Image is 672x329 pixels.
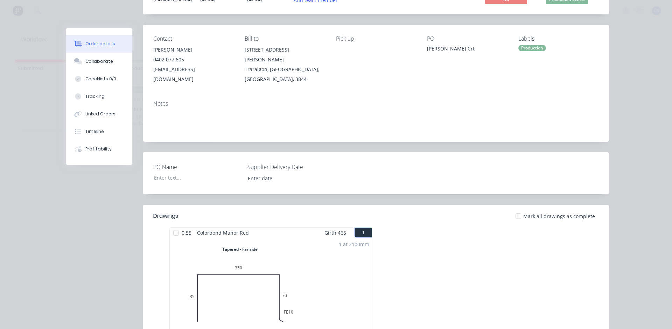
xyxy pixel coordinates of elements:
div: Pick up [336,35,416,42]
div: Tracking [85,93,105,100]
span: 0.55 [179,228,194,238]
div: 0402 077 605 [153,55,233,65]
div: Traralgon, [GEOGRAPHIC_DATA], [GEOGRAPHIC_DATA], 3844 [245,65,325,84]
div: Collaborate [85,58,113,65]
button: Collaborate [66,53,132,70]
div: Timeline [85,128,104,135]
div: Contact [153,35,233,42]
button: Profitability [66,140,132,158]
button: Tracking [66,88,132,105]
button: Checklists 0/0 [66,70,132,88]
button: 1 [355,228,372,237]
span: Colorbond Manor Red [194,228,252,238]
div: Linked Orders [85,111,115,117]
div: Drawings [153,212,178,220]
div: [PERSON_NAME]0402 077 605[EMAIL_ADDRESS][DOMAIN_NAME] [153,45,233,84]
div: Profitability [85,146,112,152]
span: Girth 465 [324,228,346,238]
div: [STREET_ADDRESS][PERSON_NAME] [245,45,325,65]
div: 1 at 2100mm [339,241,369,248]
label: PO Name [153,163,241,171]
div: [PERSON_NAME] Crt [427,45,507,55]
div: Labels [518,35,598,42]
div: [PERSON_NAME] [153,45,233,55]
div: PO [427,35,507,42]
div: Notes [153,100,598,107]
div: Checklists 0/0 [85,76,116,82]
label: Supplier Delivery Date [247,163,335,171]
input: Enter date [243,173,330,183]
button: Order details [66,35,132,53]
button: Timeline [66,123,132,140]
div: Bill to [245,35,325,42]
div: Production [518,45,546,51]
div: [EMAIL_ADDRESS][DOMAIN_NAME] [153,65,233,84]
span: Mark all drawings as complete [523,213,595,220]
button: Linked Orders [66,105,132,123]
div: Order details [85,41,115,47]
div: [STREET_ADDRESS][PERSON_NAME]Traralgon, [GEOGRAPHIC_DATA], [GEOGRAPHIC_DATA], 3844 [245,45,325,84]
